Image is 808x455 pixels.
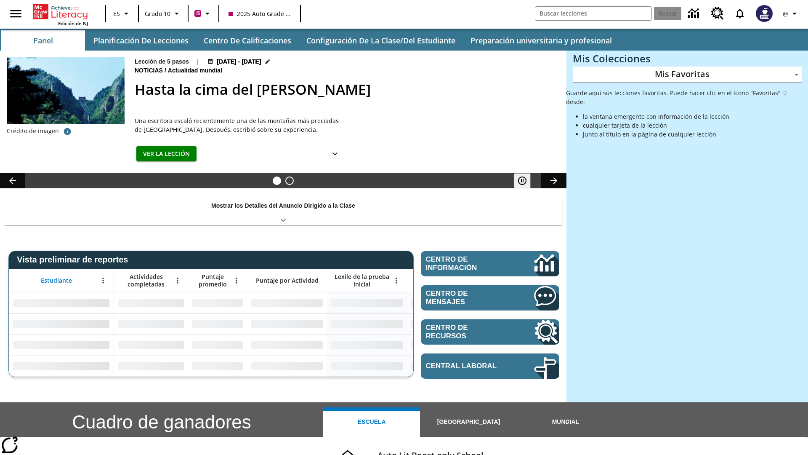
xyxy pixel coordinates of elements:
span: 2025 Auto Grade 10 [229,9,291,18]
span: Puntaje por Actividad [256,277,319,284]
div: Mis Favoritas [573,67,802,83]
button: Abrir menú [97,274,109,287]
span: @ [783,9,788,18]
div: Portada [33,3,88,27]
span: Grado 10 [145,9,170,18]
button: Ver más [327,146,343,162]
span: Central laboral [426,362,509,370]
button: 22 jul - 30 jun Elegir fechas [206,57,272,66]
a: Centro de información [421,251,559,276]
span: [DATE] - [DATE] [217,57,261,66]
li: la ventana emergente con información de la lección [583,112,802,121]
button: Escuela [323,407,420,437]
div: Sin datos, [114,313,188,335]
img: 6000 escalones de piedra para escalar el Monte Tai en la campiña china [7,57,125,124]
span: B [196,8,200,19]
a: Centro de recursos, Se abrirá en una pestaña nueva. [421,319,559,345]
button: Abrir menú [230,274,243,287]
span: Centro de información [426,255,505,272]
div: Sin datos, [114,335,188,356]
button: Planificación de lecciones [87,30,195,51]
span: Centro de mensajes [426,289,509,306]
h2: Hasta la cima del monte Tai [135,79,556,100]
span: Vista preliminar de reportes [17,255,132,265]
a: Centro de recursos, Se abrirá en una pestaña nueva. [706,2,729,25]
span: Centro de recursos [426,324,509,340]
button: Escoja un nuevo avatar [751,3,778,24]
p: Lección de 5 pasos [135,57,189,66]
div: Sin datos, [407,292,487,313]
a: Centro de información [683,2,706,25]
p: Mostrar los Detalles del Anuncio Dirigido a la Clase [211,201,355,210]
a: Centro de mensajes [421,285,559,310]
div: Mostrar los Detalles del Anuncio Dirigido a la Clase [4,196,562,225]
li: cualquier tarjeta de la lección [583,121,802,130]
span: Estudiante [41,277,72,284]
button: Configuración de la clase/del estudiante [300,30,462,51]
span: Puntaje promedio [192,273,233,288]
div: Pausar [514,173,539,188]
div: Sin datos, [188,335,247,356]
img: Avatar [756,5,773,22]
span: ES [113,9,120,18]
button: Diapositiva 2 Definiendo el propósito del Gobierno [285,177,294,185]
button: Grado: Grado 10, Elige un grado [141,6,185,21]
span: / [165,67,166,74]
span: Noticias [135,66,165,75]
li: junto al título en la página de cualquier lección [583,130,802,139]
button: Carrusel de lecciones, seguir [541,173,566,188]
span: Actualidad mundial [168,66,224,75]
span: | [196,57,199,66]
button: Perfil/Configuración [778,6,805,21]
button: Pausar [514,173,531,188]
span: Edición de NJ [58,20,88,27]
h3: Mis Colecciones [573,53,802,64]
button: Abrir el menú lateral [3,1,28,26]
span: Una escritora escaló recientemente una de las montañas más preciadas de China. Después, escribió ... [135,116,345,134]
div: Sin datos, [188,292,247,313]
div: Sin datos, [407,313,487,335]
button: Panel [1,30,85,51]
div: Sin datos, [188,313,247,335]
p: Crédito de imagen [7,127,59,135]
span: Actividades completadas [118,273,174,288]
button: Boost El color de la clase es rojo violeta. Cambiar el color de la clase. [191,6,216,21]
button: Crédito de foto e imágenes relacionadas: Dominio público/Charlie Fong [59,124,76,139]
button: [GEOGRAPHIC_DATA] [420,407,517,437]
div: Sin datos, [114,292,188,313]
div: Una escritora escaló recientemente una de las montañas más preciadas de [GEOGRAPHIC_DATA]. Despué... [135,116,345,134]
button: Abrir menú [171,274,184,287]
div: Sin datos, [407,356,487,377]
a: Portada [33,3,88,20]
div: Sin datos, [188,356,247,377]
button: Abrir menú [390,274,403,287]
button: Centro de calificaciones [197,30,298,51]
div: Sin datos, [114,356,188,377]
button: Diapositiva 1 Hasta la cima del monte Tai [273,177,281,185]
button: Preparación universitaria y profesional [464,30,619,51]
p: Guarde aquí sus lecciones favoritas. Puede hacer clic en el ícono "Favoritas" ♡ desde: [566,88,802,106]
button: Lenguaje: ES, Selecciona un idioma [109,6,136,21]
button: Mundial [517,407,614,437]
span: Lexile de la prueba inicial [331,273,393,288]
div: Sin datos, [407,335,487,356]
a: Central laboral [421,353,559,379]
input: Buscar campo [535,7,651,20]
a: Notificaciones [729,3,751,24]
button: Ver la lección [136,146,197,162]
